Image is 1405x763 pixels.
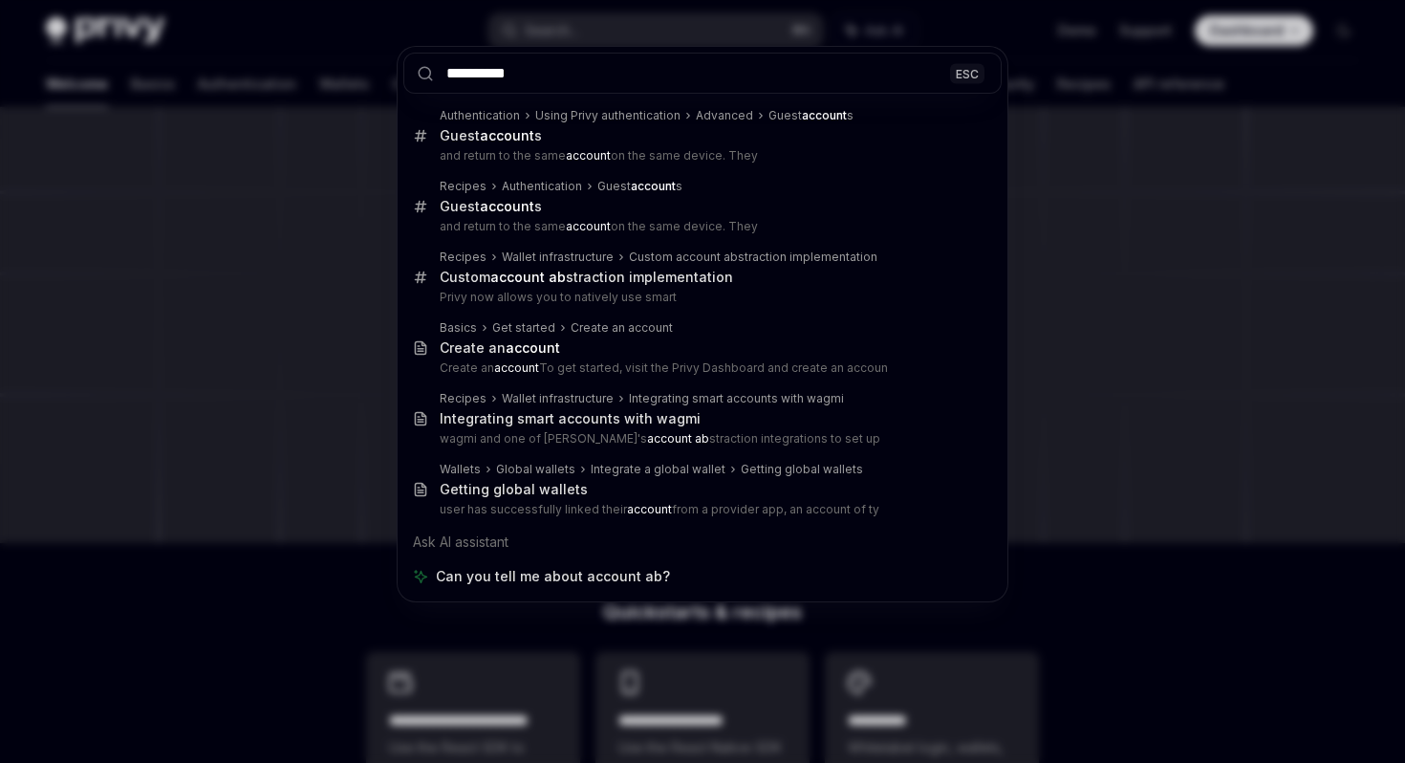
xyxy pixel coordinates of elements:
div: Integrating smart accounts with wagmi [629,391,844,406]
div: Authentication [502,179,582,194]
div: Getting global wallets [741,462,863,477]
div: Wallet infrastructure [502,391,614,406]
div: Integrating smart accounts with wagmi [440,410,701,427]
b: account [480,198,534,214]
p: user has successfully linked their from a provider app, an account of ty [440,502,962,517]
b: account [802,108,847,122]
b: account [480,127,534,143]
div: Create an [440,339,560,357]
div: Guest s [440,127,542,144]
p: and return to the same on the same device. They [440,219,962,234]
div: Ask AI assistant [403,525,1002,559]
div: Guest s [440,198,542,215]
div: ESC [950,63,984,83]
b: account [566,148,611,163]
div: Recipes [440,250,486,265]
p: wagmi and one of [PERSON_NAME]'s straction integrations to set up [440,431,962,447]
div: Wallets [440,462,481,477]
div: Wallet infrastructure [502,250,614,265]
div: Guest s [597,179,682,194]
b: account [566,219,611,233]
p: Privy now allows you to natively use smart [440,290,962,305]
div: Custom account abstraction implementation [629,250,877,265]
p: Create an To get started, visit the Privy Dashboard and create an accoun [440,360,962,376]
p: and return to the same on the same device. They [440,148,962,163]
div: Basics [440,320,477,336]
b: account ab [490,269,566,285]
div: Advanced [696,108,753,123]
b: account [494,360,539,375]
div: Global wallets [496,462,575,477]
div: Recipes [440,179,486,194]
div: Integrate a global wallet [591,462,725,477]
b: account ab [647,431,709,446]
span: Can you tell me about account ab? [436,567,670,586]
div: Getting global wallets [440,481,588,498]
div: Using Privy authentication [535,108,681,123]
b: account [627,502,672,516]
b: account [631,179,676,193]
div: Recipes [440,391,486,406]
div: Guest s [768,108,854,123]
div: Authentication [440,108,520,123]
div: Create an account [571,320,673,336]
div: Get started [492,320,555,336]
b: account [506,339,560,356]
div: Custom straction implementation [440,269,733,286]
